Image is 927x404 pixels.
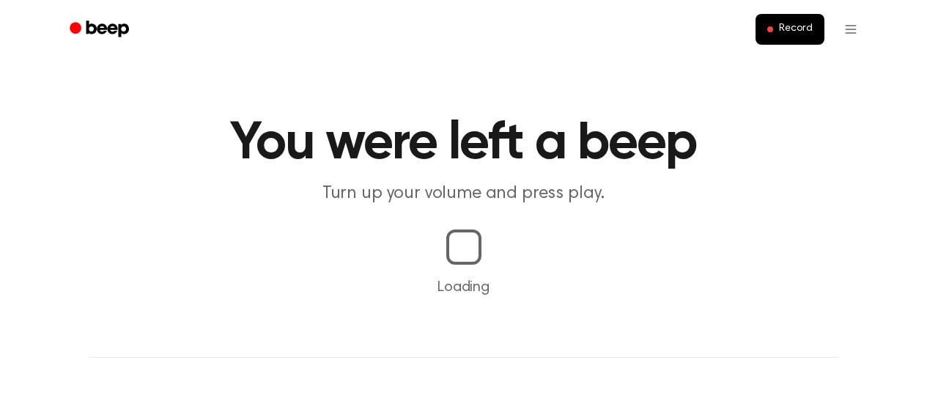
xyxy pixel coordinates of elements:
button: Record [756,14,824,45]
span: Record [779,23,812,36]
h1: You were left a beep [89,117,839,170]
p: Loading [18,276,909,298]
p: Turn up your volume and press play. [182,182,745,206]
button: Open menu [833,12,868,47]
a: Beep [59,15,142,44]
